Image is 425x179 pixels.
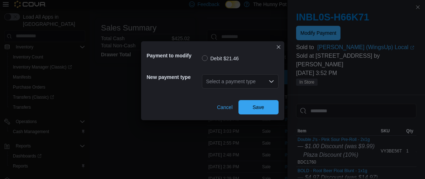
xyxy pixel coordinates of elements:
[206,77,207,86] input: Accessible screen reader label
[147,70,201,84] h5: New payment type
[253,104,264,111] span: Save
[202,54,239,63] label: Debit $21.46
[269,79,274,84] button: Open list of options
[147,48,201,63] h5: Payment to modify
[274,43,283,51] button: Closes this modal window
[214,100,236,114] button: Cancel
[217,104,233,111] span: Cancel
[238,100,279,114] button: Save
